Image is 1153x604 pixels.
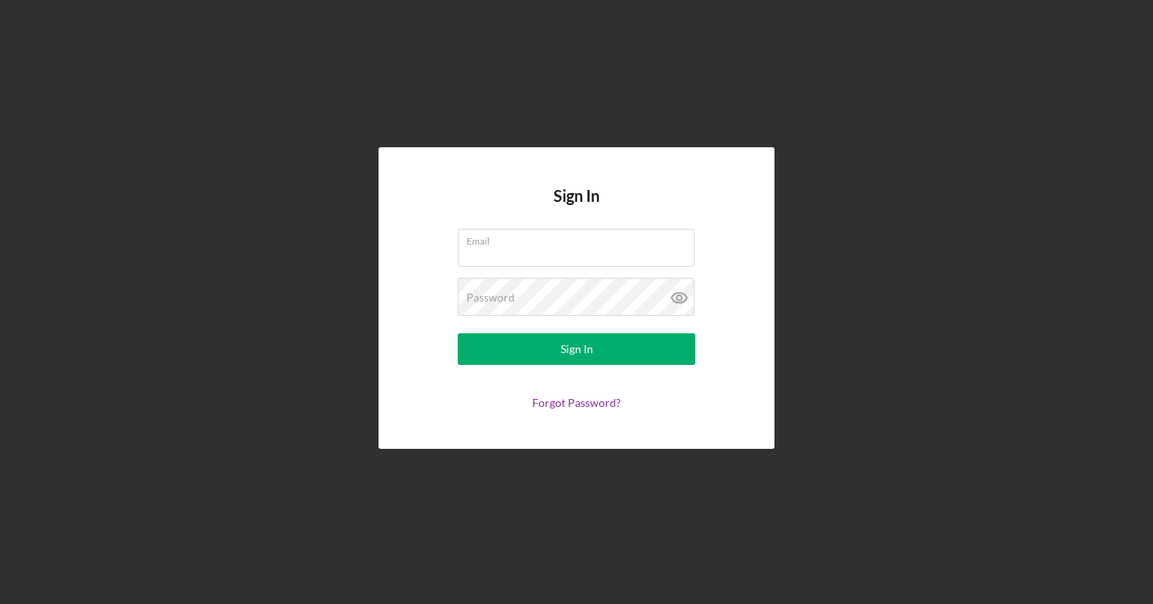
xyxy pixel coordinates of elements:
[466,291,515,304] label: Password
[561,333,593,365] div: Sign In
[466,230,694,247] label: Email
[554,187,599,229] h4: Sign In
[532,396,621,409] a: Forgot Password?
[458,333,695,365] button: Sign In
